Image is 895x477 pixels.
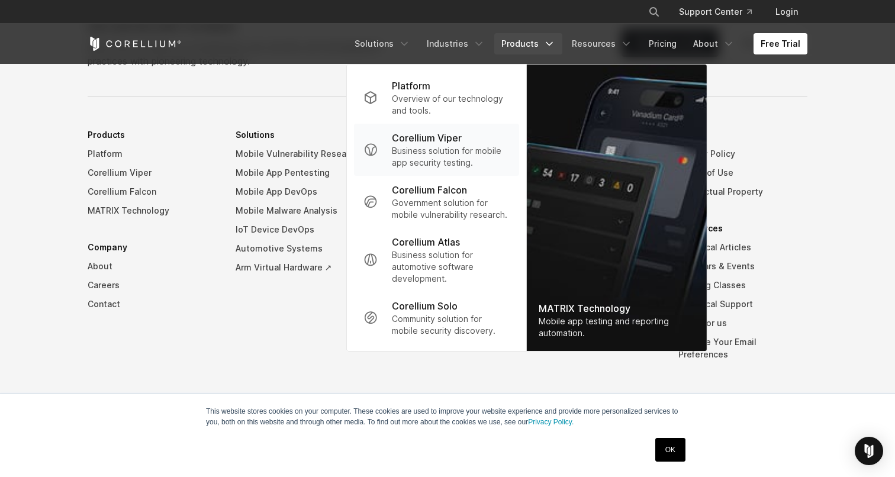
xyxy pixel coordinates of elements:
a: Login [766,1,807,22]
a: Terms of Use [678,163,807,182]
a: Technical Articles [678,238,807,257]
a: Training Classes [678,276,807,295]
a: Support Center [669,1,761,22]
p: Platform [392,79,430,93]
a: Solutions [347,33,417,54]
p: Government solution for mobile vulnerability research. [392,197,510,221]
a: About [88,257,217,276]
a: Mobile App Pentesting [236,163,365,182]
p: Overview of our technology and tools. [392,93,510,117]
p: Corellium Viper [392,131,462,145]
a: Corellium Home [88,37,182,51]
img: Matrix_WebNav_1x [527,65,707,351]
a: Corellium Falcon [88,182,217,201]
p: Business solution for automotive software development. [392,249,510,285]
a: MATRIX Technology Mobile app testing and reporting automation. [527,65,707,351]
a: Privacy Policy. [528,418,574,426]
a: Platform Overview of our technology and tools. [354,72,519,124]
a: Automotive Systems [236,239,365,258]
a: Contact [88,295,217,314]
a: Corellium Atlas Business solution for automotive software development. [354,228,519,292]
a: Technical Support [678,295,807,314]
a: MATRIX Technology [88,201,217,220]
a: Corellium Viper Business solution for mobile app security testing. [354,124,519,176]
a: Intellectual Property [678,182,807,201]
a: Platform [88,144,217,163]
div: Mobile app testing and reporting automation. [539,315,695,339]
div: Navigation Menu [88,125,807,382]
a: Mobile Vulnerability Research [236,144,365,163]
a: OK [655,438,685,462]
button: Search [643,1,665,22]
a: Privacy Policy [678,144,807,163]
p: This website stores cookies on your computer. These cookies are used to improve your website expe... [206,406,689,427]
a: Corellium Falcon Government solution for mobile vulnerability research. [354,176,519,228]
a: IoT Device DevOps [236,220,365,239]
p: Corellium Solo [392,299,458,313]
div: Navigation Menu [634,1,807,22]
div: Navigation Menu [347,33,807,54]
p: Corellium Falcon [392,183,467,197]
a: About [686,33,742,54]
a: Arm Virtual Hardware ↗ [236,258,365,277]
a: Mobile App DevOps [236,182,365,201]
a: Webinars & Events [678,257,807,276]
p: Community solution for mobile security discovery. [392,313,510,337]
a: Corellium Solo Community solution for mobile security discovery. [354,292,519,344]
a: Manage Your Email Preferences [678,333,807,364]
div: MATRIX Technology [539,301,695,315]
a: Corellium Viper [88,163,217,182]
a: Resources [565,33,639,54]
p: Corellium Atlas [392,235,460,249]
a: Products [494,33,562,54]
div: Open Intercom Messenger [855,437,883,465]
a: Mobile Malware Analysis [236,201,365,220]
a: Careers [88,276,217,295]
a: Free Trial [754,33,807,54]
a: Pricing [642,33,684,54]
a: Industries [420,33,492,54]
a: Write for us [678,314,807,333]
p: Business solution for mobile app security testing. [392,145,510,169]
